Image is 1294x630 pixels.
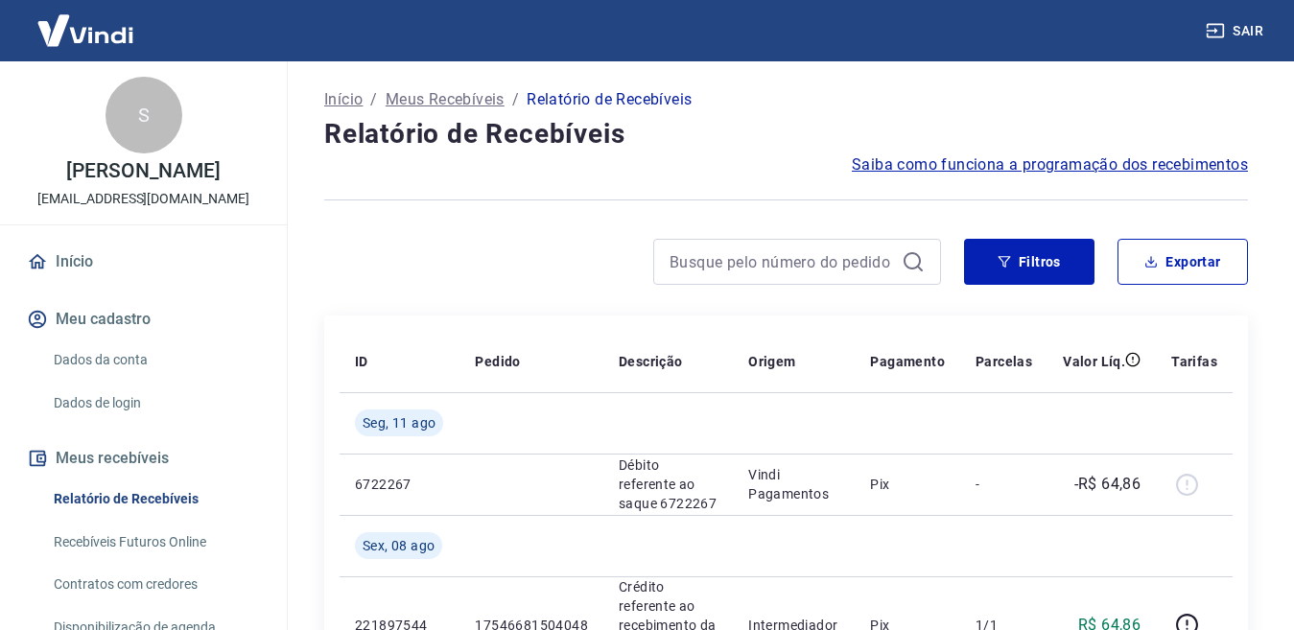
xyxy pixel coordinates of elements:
p: - [976,475,1032,494]
button: Sair [1202,13,1271,49]
p: -R$ 64,86 [1074,473,1141,496]
p: Débito referente ao saque 6722267 [619,455,718,513]
p: Parcelas [976,352,1032,371]
input: Busque pelo número do pedido [670,247,894,276]
p: [EMAIL_ADDRESS][DOMAIN_NAME] [37,189,249,209]
div: S [106,77,182,153]
p: Descrição [619,352,683,371]
span: Seg, 11 ago [363,413,435,432]
p: ID [355,352,368,371]
p: / [512,88,519,111]
img: Vindi [23,1,148,59]
p: Pagamento [870,352,945,371]
button: Filtros [964,239,1094,285]
p: Origem [748,352,795,371]
p: Pix [870,475,945,494]
p: Pedido [475,352,520,371]
button: Exportar [1118,239,1248,285]
p: Relatório de Recebíveis [527,88,692,111]
p: Valor Líq. [1063,352,1125,371]
h4: Relatório de Recebíveis [324,115,1248,153]
button: Meu cadastro [23,298,264,340]
a: Início [23,241,264,283]
span: Sex, 08 ago [363,536,435,555]
button: Meus recebíveis [23,437,264,479]
a: Início [324,88,363,111]
a: Saiba como funciona a programação dos recebimentos [852,153,1248,176]
p: / [370,88,377,111]
a: Dados da conta [46,340,264,380]
a: Meus Recebíveis [386,88,505,111]
p: Vindi Pagamentos [748,465,839,503]
a: Relatório de Recebíveis [46,479,264,519]
p: Tarifas [1171,352,1217,371]
a: Recebíveis Futuros Online [46,523,264,562]
a: Dados de login [46,384,264,423]
a: Contratos com credores [46,565,264,604]
p: 6722267 [355,475,444,494]
p: [PERSON_NAME] [66,161,220,181]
